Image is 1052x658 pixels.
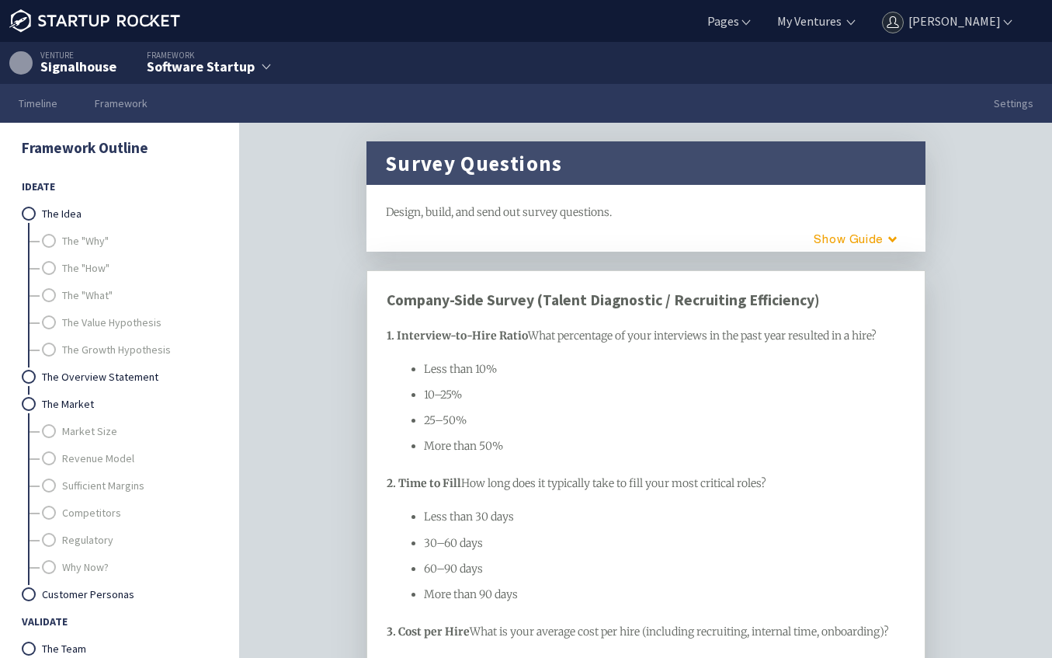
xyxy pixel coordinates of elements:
a: Market Size [62,418,216,445]
span: 1. Interview-to-Hire Ratio [387,329,528,343]
span: 60–90 days [424,562,483,576]
a: Venture Signalhouse [9,51,116,75]
a: Framework [76,84,166,123]
a: Settings [975,84,1052,123]
div: Venture [9,51,116,60]
span: 3. Cost per Hire [387,625,470,639]
span: More than 90 days [424,587,518,601]
a: Customer Personas [42,581,216,608]
span: 2. Time to Fill [387,476,461,490]
span: 30–60 days [424,536,483,550]
button: Guide [784,226,916,252]
span: What is your average cost per hire (including recruiting, internal time, onboarding)? [470,625,889,639]
span: 10–25% [424,388,462,402]
span: Design, build, and send out survey questions. [386,205,612,219]
a: The Idea [42,200,216,228]
span: Company-Side Survey (Talent Diagnostic / Recruiting Efficiency) [387,291,820,309]
a: The Overview Statement [42,364,216,391]
a: [PERSON_NAME] [879,12,1015,30]
span: Ideate [22,173,216,200]
span: Less than 10% [424,362,497,376]
a: Framework Outline [22,138,148,158]
a: The Market [42,391,216,418]
a: Why Now? [62,554,216,581]
a: Sufficient Margins [62,472,216,500]
span: What percentage of your interviews in the past year resulted in a hire? [528,329,877,343]
a: Revenue Model [62,445,216,472]
span: How long does it typically take to fill your most critical roles? [461,476,766,490]
a: Pages [704,12,753,30]
div: Framework [147,51,255,60]
a: The "How" [62,255,216,282]
a: My Ventures [774,12,842,30]
a: The Value Hypothesis [62,309,216,336]
a: The "What" [62,282,216,309]
a: The Growth Hypothesis [62,336,216,364]
div: Signalhouse [40,60,116,74]
span: Less than 30 days [424,510,514,524]
a: Competitors [62,500,216,527]
span: 25–50% [424,413,467,427]
a: Regulatory [62,527,216,554]
a: The "Why" [62,228,216,255]
h1: Survey Questions [385,151,563,176]
span: More than 50% [424,439,503,453]
div: Software Startup [147,60,255,74]
span: Validate [22,608,216,635]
